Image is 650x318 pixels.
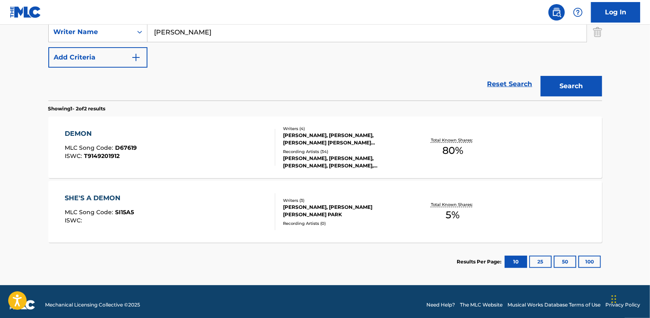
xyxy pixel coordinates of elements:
[442,143,463,158] span: 80 %
[283,220,407,226] div: Recording Artists ( 0 )
[591,2,640,23] a: Log In
[554,256,576,268] button: 50
[283,149,407,155] div: Recording Artists ( 34 )
[283,126,407,132] div: Writers ( 4 )
[431,137,475,143] p: Total Known Shares:
[131,53,141,62] img: 9d2ae6d4665cec9f34b9.svg
[548,4,565,21] a: Public Search
[552,7,562,17] img: search
[84,152,120,160] span: T9149201912
[431,201,475,208] p: Total Known Shares:
[65,193,134,203] div: SHE'S A DEMON
[115,144,137,151] span: D67619
[529,256,552,268] button: 25
[48,105,106,112] p: Showing 1 - 2 of 2 results
[65,208,115,216] span: MLC Song Code :
[505,256,527,268] button: 10
[48,117,602,178] a: DEMONMLC Song Code:D67619ISWC:T9149201912Writers (4)[PERSON_NAME], [PERSON_NAME], [PERSON_NAME] [...
[283,197,407,204] div: Writers ( 3 )
[483,75,537,93] a: Reset Search
[45,301,140,309] span: Mechanical Licensing Collective © 2025
[283,132,407,146] div: [PERSON_NAME], [PERSON_NAME], [PERSON_NAME] [PERSON_NAME] [PERSON_NAME]
[611,287,616,311] div: Drag
[570,4,586,21] div: Help
[65,217,84,224] span: ISWC :
[541,76,602,96] button: Search
[48,47,147,68] button: Add Criteria
[65,152,84,160] span: ISWC :
[460,301,503,309] a: The MLC Website
[426,301,455,309] a: Need Help?
[54,27,127,37] div: Writer Name
[609,279,650,318] iframe: Chat Widget
[446,208,460,222] span: 5 %
[283,155,407,169] div: [PERSON_NAME], [PERSON_NAME], [PERSON_NAME], [PERSON_NAME], [PERSON_NAME]
[65,144,115,151] span: MLC Song Code :
[283,204,407,218] div: [PERSON_NAME], [PERSON_NAME] [PERSON_NAME] PARK
[507,301,600,309] a: Musical Works Database Terms of Use
[573,7,583,17] img: help
[593,22,602,42] img: Delete Criterion
[65,129,137,139] div: DEMON
[48,181,602,243] a: SHE'S A DEMONMLC Song Code:SI15A5ISWC:Writers (3)[PERSON_NAME], [PERSON_NAME] [PERSON_NAME] PARKR...
[605,301,640,309] a: Privacy Policy
[10,6,41,18] img: MLC Logo
[578,256,601,268] button: 100
[457,258,504,265] p: Results Per Page:
[115,208,134,216] span: SI15A5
